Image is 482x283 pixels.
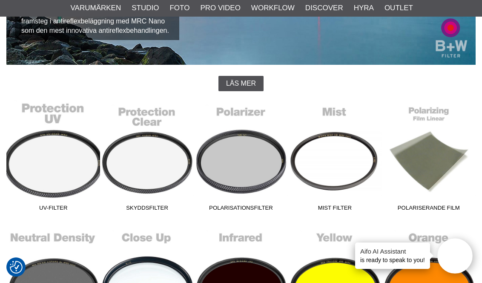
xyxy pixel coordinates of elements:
a: Foto [169,3,189,14]
span: UV-Filter [6,204,100,215]
a: Varumärken [71,3,121,14]
a: Studio [132,3,159,14]
a: Polarisationsfilter [194,100,288,215]
a: Polariserande film [382,100,476,215]
div: is ready to speak to you! [355,243,430,269]
img: Revisit consent button [10,261,23,274]
a: Outlet [384,3,413,14]
a: Pro Video [200,3,240,14]
a: Mist Filter [288,100,382,215]
span: Skyddsfilter [100,204,194,215]
a: UV-Filter [6,100,100,215]
a: Skyddsfilter [100,100,194,215]
button: Samtyckesinställningar [10,260,23,275]
h4: Aifo AI Assistant [360,247,425,256]
span: Polariserande film [382,204,476,215]
span: Mist Filter [288,204,382,215]
a: Hyra [354,3,374,14]
a: Discover [305,3,343,14]
a: Workflow [251,3,295,14]
span: Läs mer [226,80,256,87]
span: Polarisationsfilter [194,204,288,215]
